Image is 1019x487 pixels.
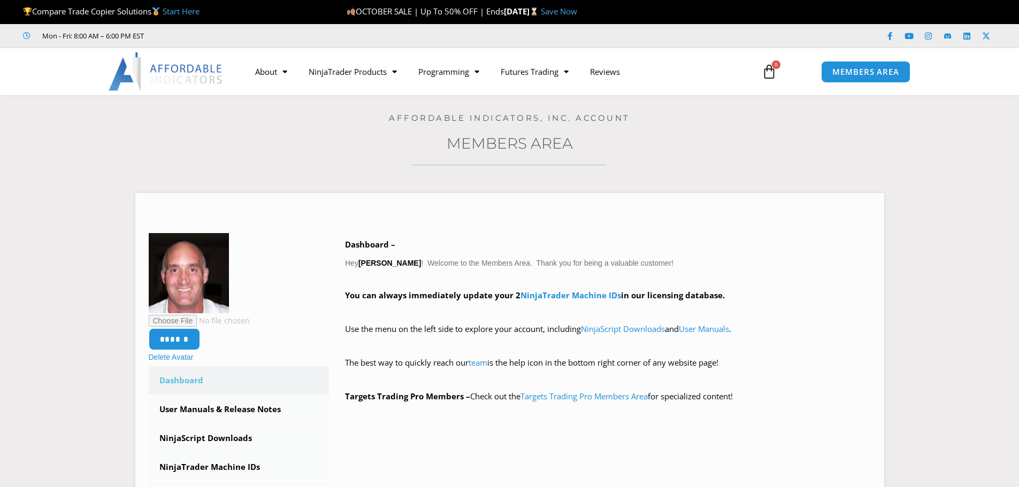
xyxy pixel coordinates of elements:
[149,396,330,423] a: User Manuals & Release Notes
[298,59,408,84] a: NinjaTrader Products
[772,60,780,69] span: 0
[389,113,630,123] a: Affordable Indicators, Inc. Account
[345,239,395,250] b: Dashboard –
[347,6,504,17] span: OCTOBER SALE | Up To 50% OFF | Ends
[244,59,749,84] nav: Menu
[679,323,729,334] a: User Manuals
[520,391,648,401] a: Targets Trading Pro Members Area
[504,6,541,17] strong: [DATE]
[746,56,793,87] a: 0
[408,59,490,84] a: Programming
[345,237,871,404] div: Hey ! Welcome to the Members Area. Thank you for being a valuable customer!
[149,233,229,313] img: 100_0157E-150x150.jpg
[541,6,577,17] a: Save Now
[490,59,579,84] a: Futures Trading
[447,134,573,152] a: Members Area
[832,68,899,76] span: MEMBERS AREA
[345,389,871,404] p: Check out the for specialized content!
[345,290,725,300] strong: You can always immediately update your 2 in our licensing database.
[149,453,330,481] a: NinjaTrader Machine IDs
[469,357,487,368] a: team
[581,323,665,334] a: NinjaScript Downloads
[530,7,538,16] img: ⌛
[821,61,910,83] a: MEMBERS AREA
[358,259,421,267] strong: [PERSON_NAME]
[520,290,621,300] a: NinjaTrader Machine IDs
[345,355,871,385] p: The best way to quickly reach our is the help icon in the bottom right corner of any website page!
[347,7,355,16] img: 🍂
[24,7,32,16] img: 🏆
[159,30,319,41] iframe: Customer reviews powered by Trustpilot
[149,353,194,361] a: Delete Avatar
[109,52,224,91] img: LogoAI | Affordable Indicators – NinjaTrader
[149,367,330,395] a: Dashboard
[244,59,298,84] a: About
[149,424,330,452] a: NinjaScript Downloads
[152,7,160,16] img: 🥇
[345,322,871,352] p: Use the menu on the left side to explore your account, including and .
[163,6,200,17] a: Start Here
[40,29,144,42] span: Mon - Fri: 8:00 AM – 6:00 PM EST
[23,6,200,17] span: Compare Trade Copier Solutions
[579,59,631,84] a: Reviews
[345,391,470,401] strong: Targets Trading Pro Members –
